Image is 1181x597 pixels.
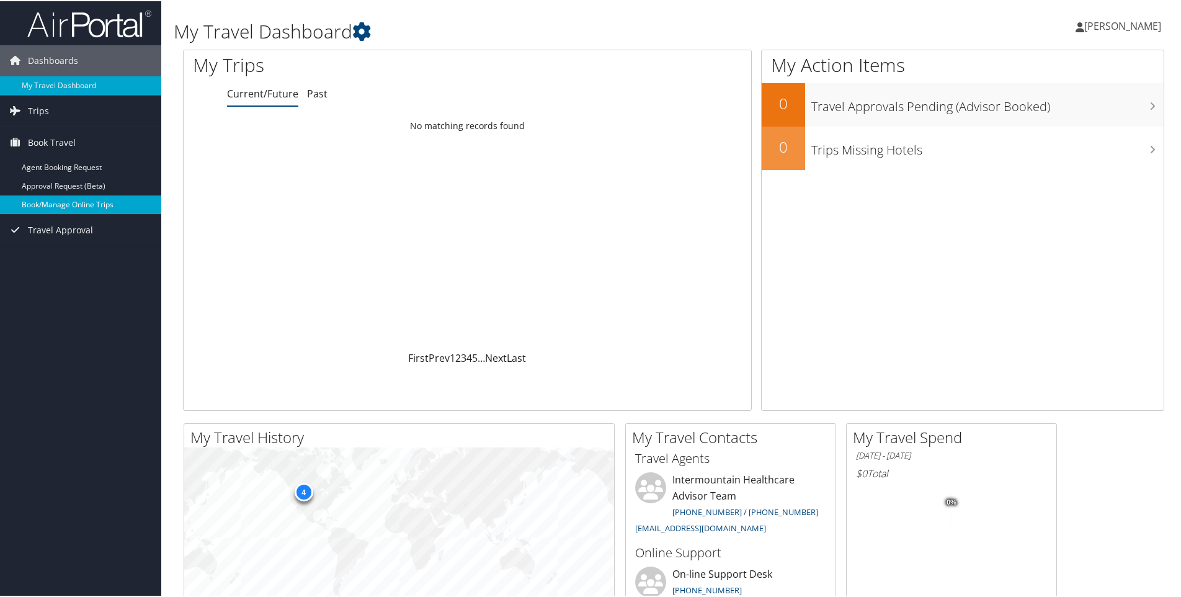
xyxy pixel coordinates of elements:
[811,134,1164,158] h3: Trips Missing Hotels
[1076,6,1174,43] a: [PERSON_NAME]
[28,94,49,125] span: Trips
[466,350,472,364] a: 4
[762,51,1164,77] h1: My Action Items
[856,465,1047,479] h6: Total
[856,465,867,479] span: $0
[190,426,614,447] h2: My Travel History
[28,126,76,157] span: Book Travel
[762,125,1164,169] a: 0Trips Missing Hotels
[28,213,93,245] span: Travel Approval
[762,135,805,156] h2: 0
[307,86,328,99] a: Past
[1084,18,1161,32] span: [PERSON_NAME]
[635,543,826,560] h3: Online Support
[472,350,478,364] a: 5
[635,521,766,532] a: [EMAIL_ADDRESS][DOMAIN_NAME]
[632,426,836,447] h2: My Travel Contacts
[762,92,805,113] h2: 0
[478,350,485,364] span: …
[193,51,506,77] h1: My Trips
[811,91,1164,114] h3: Travel Approvals Pending (Advisor Booked)
[450,350,455,364] a: 1
[461,350,466,364] a: 3
[947,498,956,505] tspan: 0%
[28,44,78,75] span: Dashboards
[507,350,526,364] a: Last
[294,481,313,500] div: 4
[762,82,1164,125] a: 0Travel Approvals Pending (Advisor Booked)
[853,426,1056,447] h2: My Travel Spend
[635,449,826,466] h3: Travel Agents
[672,583,742,595] a: [PHONE_NUMBER]
[485,350,507,364] a: Next
[455,350,461,364] a: 2
[629,471,832,537] li: Intermountain Healthcare Advisor Team
[408,350,429,364] a: First
[856,449,1047,460] h6: [DATE] - [DATE]
[174,17,840,43] h1: My Travel Dashboard
[227,86,298,99] a: Current/Future
[27,8,151,37] img: airportal-logo.png
[672,505,818,516] a: [PHONE_NUMBER] / [PHONE_NUMBER]
[429,350,450,364] a: Prev
[184,114,751,136] td: No matching records found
